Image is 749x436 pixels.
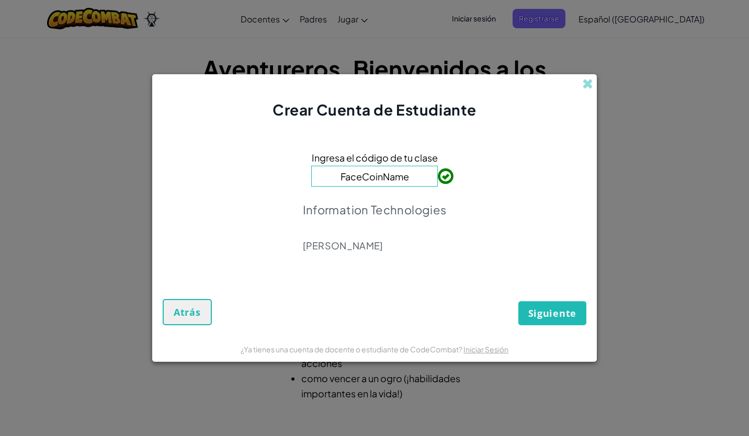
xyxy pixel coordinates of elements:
span: ¿Ya tienes una cuenta de docente o estudiante de CodeCombat? [241,345,463,354]
a: Iniciar Sesión [463,345,508,354]
span: Ingresa el código de tu clase [312,150,438,165]
p: [PERSON_NAME] [303,239,447,252]
span: Atrás [174,306,201,318]
p: Information Technologies [303,202,447,217]
button: Siguiente [518,301,586,325]
span: Crear Cuenta de Estudiante [273,100,476,119]
button: Atrás [163,299,212,325]
span: Siguiente [528,307,576,319]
